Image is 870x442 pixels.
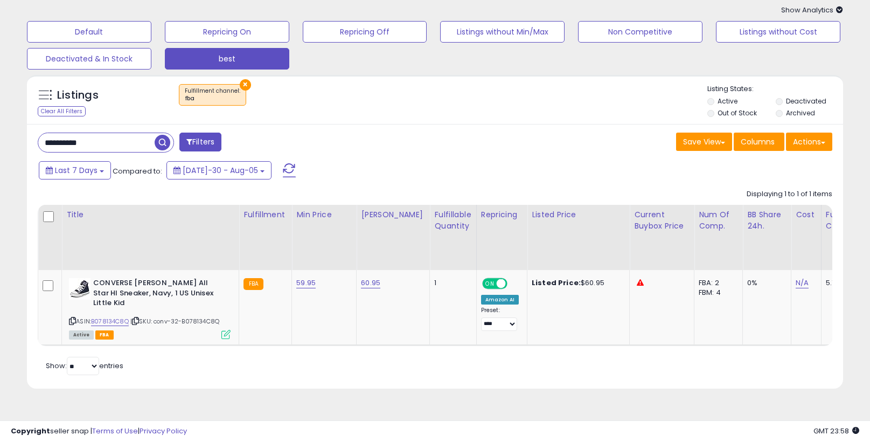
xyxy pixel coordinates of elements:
span: Fulfillment channel : [185,87,240,103]
small: FBA [243,278,263,290]
button: Filters [179,133,221,151]
img: 51nS5FhemML._SL40_.jpg [69,278,91,300]
a: 59.95 [296,278,316,288]
span: Columns [741,136,775,147]
div: Cost [796,209,817,220]
strong: Copyright [11,426,50,436]
a: Privacy Policy [140,426,187,436]
span: 2025-08-13 23:58 GMT [813,426,859,436]
span: Compared to: [113,166,162,176]
span: ON [483,279,497,288]
span: Last 7 Days [55,165,98,176]
a: B078134C8Q [91,317,129,326]
div: Repricing [481,209,523,220]
button: Save View [676,133,732,151]
div: Clear All Filters [38,106,86,116]
h5: Listings [57,88,99,103]
div: 5.77 [826,278,864,288]
button: Default [27,21,151,43]
div: FBM: 4 [699,288,734,298]
div: Fulfillment Cost [826,209,867,232]
label: Deactivated [786,96,826,106]
button: Non Competitive [578,21,702,43]
label: Out of Stock [718,108,757,118]
div: seller snap | | [11,426,187,437]
button: Listings without Min/Max [440,21,565,43]
div: Min Price [296,209,352,220]
div: Current Buybox Price [634,209,690,232]
button: × [240,79,251,91]
b: CONVERSE [PERSON_NAME] All Star HI Sneaker, Navy, 1 US Unisex Little Kid [93,278,224,311]
button: Deactivated & In Stock [27,48,151,70]
div: 0% [747,278,783,288]
a: 60.95 [361,278,380,288]
button: Actions [786,133,832,151]
button: Columns [734,133,784,151]
label: Archived [786,108,815,118]
span: [DATE]-30 - Aug-05 [183,165,258,176]
span: | SKU: conv-32-B078134C8Q [130,317,219,326]
div: fba [185,95,240,102]
button: Listings without Cost [716,21,840,43]
button: [DATE]-30 - Aug-05 [166,161,272,179]
button: Repricing On [165,21,289,43]
button: Last 7 Days [39,161,111,179]
div: 1 [434,278,468,288]
div: [PERSON_NAME] [361,209,425,220]
div: Amazon AI [481,295,519,305]
button: Repricing Off [303,21,427,43]
div: Num of Comp. [699,209,738,232]
div: Preset: [481,307,519,331]
div: Listed Price [532,209,625,220]
div: FBA: 2 [699,278,734,288]
div: Fulfillment [243,209,287,220]
div: BB Share 24h. [747,209,787,232]
span: All listings currently available for purchase on Amazon [69,330,94,340]
span: FBA [95,330,114,340]
a: N/A [796,278,809,288]
span: OFF [505,279,523,288]
label: Active [718,96,737,106]
a: Terms of Use [92,426,138,436]
div: Title [66,209,234,220]
b: Listed Price: [532,278,581,288]
p: Listing States: [707,84,843,94]
button: best [165,48,289,70]
div: ASIN: [69,278,231,338]
span: Show Analytics [781,5,843,15]
span: Show: entries [46,361,123,371]
div: Fulfillable Quantity [434,209,471,232]
div: $60.95 [532,278,621,288]
div: Displaying 1 to 1 of 1 items [747,189,832,199]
